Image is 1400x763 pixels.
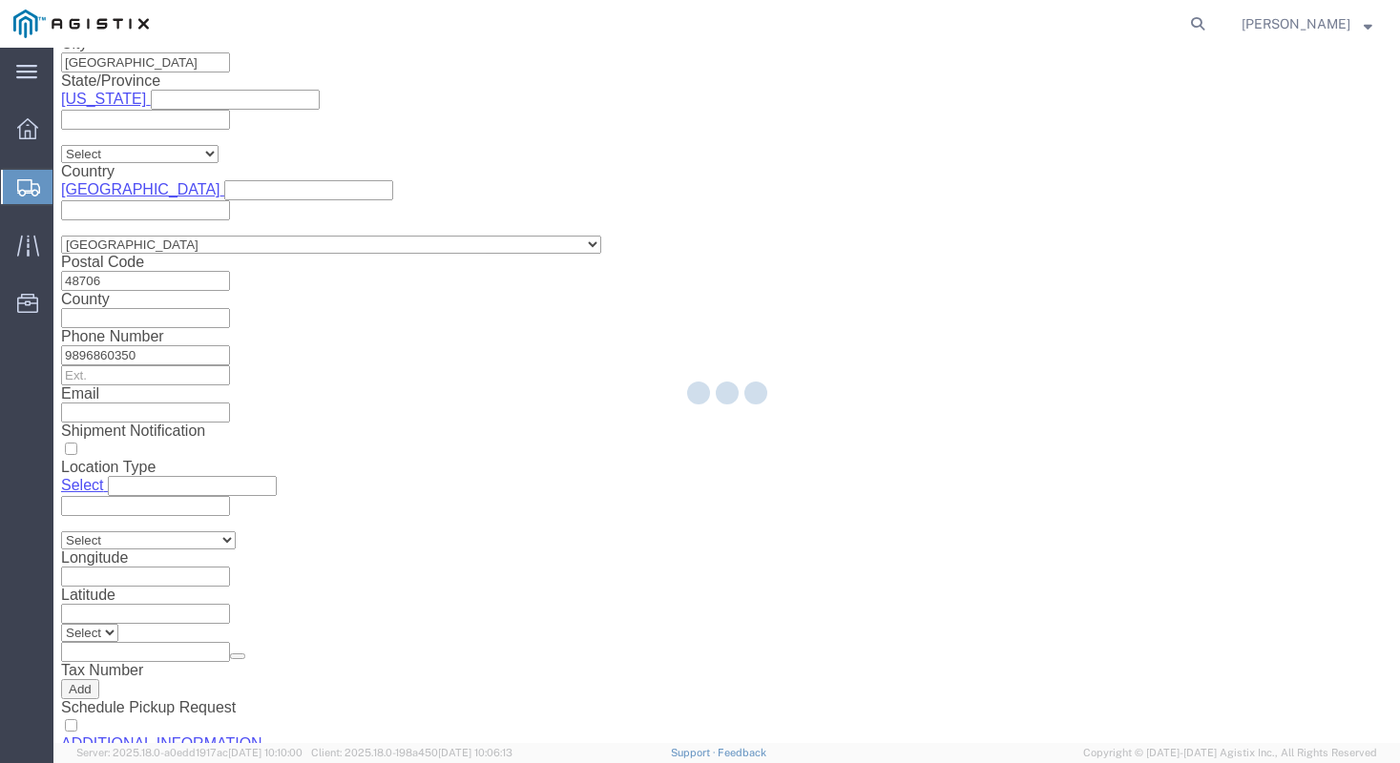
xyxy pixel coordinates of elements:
span: [DATE] 10:10:00 [228,747,303,758]
span: Copyright © [DATE]-[DATE] Agistix Inc., All Rights Reserved [1083,745,1377,761]
a: Feedback [718,747,766,758]
span: [DATE] 10:06:13 [438,747,512,758]
span: Server: 2025.18.0-a0edd1917ac [76,747,303,758]
span: Client: 2025.18.0-198a450 [311,747,512,758]
button: [PERSON_NAME] [1241,12,1373,35]
img: logo [13,10,149,38]
span: Brooke Schultz [1242,13,1350,34]
a: Support [671,747,719,758]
